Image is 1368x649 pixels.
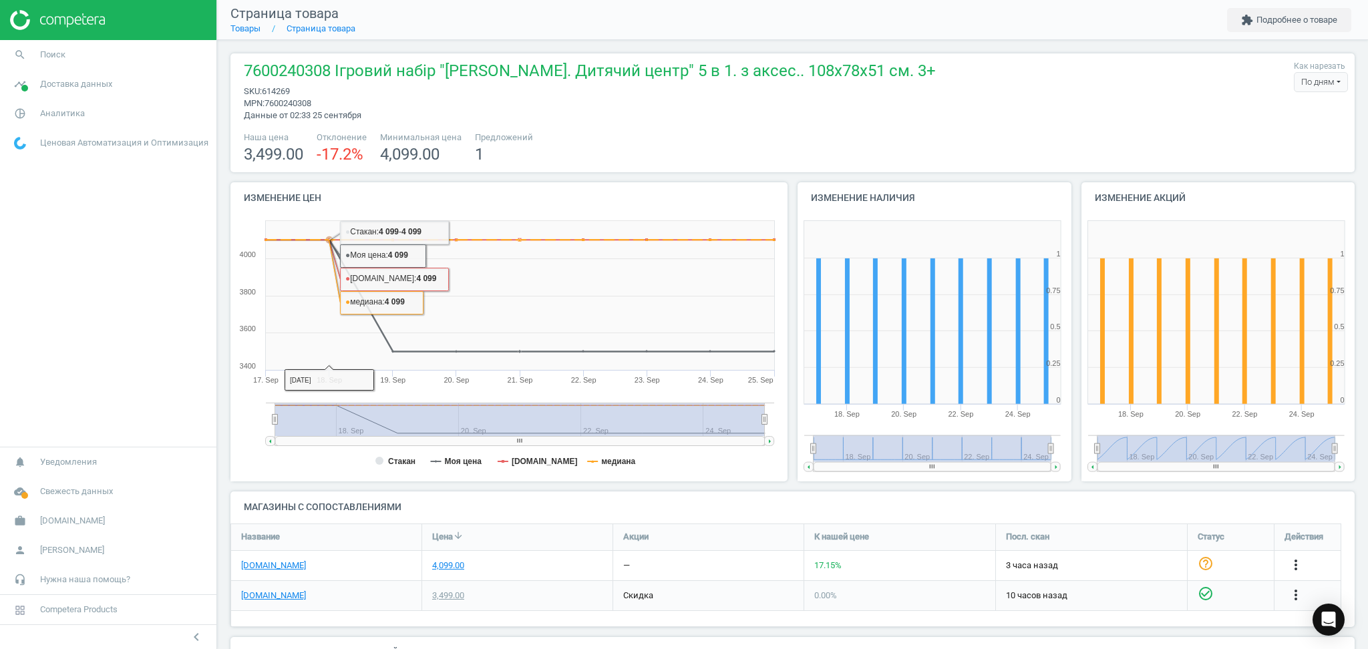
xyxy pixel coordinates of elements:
i: person [7,537,33,563]
tspan: 21. Sep [508,376,533,384]
text: 1 [1057,250,1061,258]
text: 0.25 [1047,359,1061,367]
tspan: 23. Sep [635,376,660,384]
text: 0.5 [1051,322,1061,331]
span: -17.2 % [317,145,363,164]
span: Цена [432,531,453,543]
tspan: 22. Sep [949,410,974,418]
tspan: [DOMAIN_NAME] [512,457,578,466]
span: 7600240308 [265,98,311,108]
h4: Изменение акций [1081,182,1355,214]
span: Статус [1198,531,1224,543]
tspan: 18. Sep [317,376,342,384]
i: arrow_downward [453,530,464,541]
i: chevron_left [188,629,204,645]
i: check_circle_outline [1198,586,1214,602]
text: 0.5 [1334,322,1344,331]
div: По дням [1294,72,1348,92]
span: Наша цена [244,132,303,144]
tspan: Стакан [388,457,415,466]
i: timeline [7,71,33,97]
a: Товары [230,23,261,33]
span: Аналитика [40,107,85,120]
h4: Изменение наличия [798,182,1071,214]
div: 4,099.00 [432,560,464,572]
span: 0.00 % [814,590,837,600]
span: Ценовая Автоматизация и Оптимизация [40,137,208,149]
i: more_vert [1288,587,1304,603]
span: Акции [623,531,649,543]
tspan: 18. Sep [834,410,860,418]
span: 1 [475,145,484,164]
i: search [7,42,33,67]
tspan: 18. Sep [1118,410,1144,418]
span: 3 часа назад [1006,560,1177,572]
tspan: 19. Sep [380,376,405,384]
span: Данные от 02:33 25 сентября [244,110,361,120]
text: 0.25 [1330,359,1344,367]
tspan: 17. Sep [253,376,279,384]
text: 0 [1057,396,1061,404]
tspan: 20. Sep [1175,410,1200,418]
span: Свежесть данных [40,485,113,497]
tspan: Моя цена [444,457,482,466]
tspan: 20. Sep [444,376,469,384]
text: 3400 [240,362,256,370]
div: 3,499.00 [432,590,464,602]
i: extension [1241,14,1253,26]
span: Название [241,531,280,543]
span: Competera Products [40,604,118,616]
button: more_vert [1288,587,1304,604]
i: more_vert [1288,557,1304,573]
div: — [623,560,630,572]
span: Уведомления [40,456,97,468]
tspan: 24. Sep [1005,410,1031,418]
text: 3800 [240,288,256,296]
span: Отклонение [317,132,367,144]
span: 17.15 % [814,560,842,570]
span: Нужна наша помощь? [40,574,130,586]
text: 0.75 [1047,286,1061,294]
span: Предложений [475,132,533,144]
span: Действия [1285,531,1323,543]
tspan: 22. Sep [571,376,596,384]
tspan: 24. Sep [698,376,723,384]
tspan: 22. Sep [1232,410,1257,418]
i: cloud_done [7,479,33,504]
a: Страница товара [287,23,355,33]
span: К нашей цене [814,531,869,543]
h4: Магазины с сопоставлениями [230,491,1355,523]
i: pie_chart_outlined [7,101,33,126]
a: [DOMAIN_NAME] [241,560,306,572]
button: more_vert [1288,557,1304,574]
span: Минимальная цена [380,132,462,144]
i: work [7,508,33,533]
span: [PERSON_NAME] [40,544,104,556]
span: Страница товара [230,5,339,21]
span: 614269 [262,86,290,96]
span: sku : [244,86,262,96]
i: notifications [7,449,33,475]
img: ajHJNr6hYgQAAAAASUVORK5CYII= [10,10,105,30]
label: Как нарезать [1294,61,1345,72]
i: help_outline [1198,556,1214,572]
text: 4000 [240,250,256,258]
text: 3600 [240,324,256,333]
h4: Изменение цен [230,182,788,214]
span: скидка [623,590,653,600]
text: 0.75 [1330,286,1344,294]
tspan: медиана [601,457,635,466]
tspan: 20. Sep [891,410,916,418]
tspan: 25. Sep [748,376,774,384]
span: Поиск [40,49,65,61]
span: Посл. скан [1006,531,1049,543]
span: [DOMAIN_NAME] [40,515,105,527]
i: headset_mic [7,567,33,592]
div: Open Intercom Messenger [1313,604,1345,636]
button: extensionПодробнее о товаре [1227,8,1351,32]
text: 0 [1340,396,1344,404]
span: mpn : [244,98,265,108]
span: Доставка данных [40,78,112,90]
span: 4,099.00 [380,145,440,164]
button: chevron_left [180,628,213,646]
